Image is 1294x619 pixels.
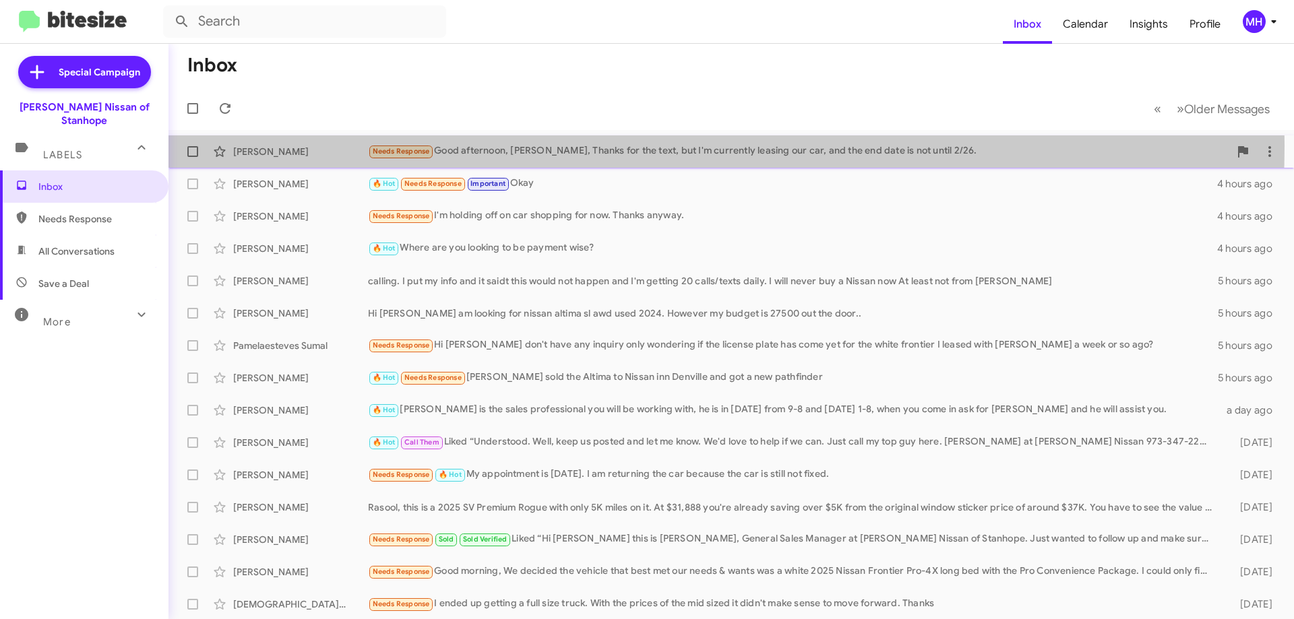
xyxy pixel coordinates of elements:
span: Older Messages [1184,102,1270,117]
span: More [43,316,71,328]
span: All Conversations [38,245,115,258]
div: Hi [PERSON_NAME] am looking for nissan altima sl awd used 2024. However my budget is 27500 out th... [368,306,1218,320]
span: « [1154,100,1161,117]
h1: Inbox [187,55,237,76]
div: I'm holding off on car shopping for now. Thanks anyway. [368,208,1217,224]
div: Rasool, this is a 2025 SV Premium Rogue with only 5K miles on it. At $31,888 you're already savin... [368,500,1219,514]
a: Inbox [1003,5,1052,44]
div: [DATE] [1219,500,1283,514]
button: Next [1169,95,1278,123]
span: 🔥 Hot [373,179,396,188]
span: 🔥 Hot [373,438,396,447]
span: Sold Verified [463,535,507,544]
span: Needs Response [404,373,462,382]
span: Needs Response [373,535,430,544]
a: Insights [1119,5,1179,44]
div: [PERSON_NAME] [233,274,368,288]
span: Needs Response [404,179,462,188]
div: a day ago [1219,403,1283,417]
button: Previous [1146,95,1169,123]
div: [PERSON_NAME] is the sales professional you will be working with, he is in [DATE] from 9-8 and [D... [368,402,1219,418]
div: [PERSON_NAME] [233,468,368,482]
div: Good afternoon, [PERSON_NAME], Thanks for the text, but I'm currently leasing our car, and the en... [368,143,1229,159]
div: [DATE] [1219,436,1283,449]
div: [DEMOGRAPHIC_DATA][PERSON_NAME] [233,597,368,611]
div: [PERSON_NAME] sold the Altima to Nissan inn Denville and got a new pathfinder [368,370,1218,385]
div: [PERSON_NAME] [233,145,368,158]
span: Sold [439,535,454,544]
div: Okay [368,176,1217,191]
span: Labels [43,149,82,161]
div: [DATE] [1219,468,1283,482]
a: Profile [1179,5,1231,44]
input: Search [163,5,446,38]
div: Pamelaesteves Sumal [233,339,368,352]
div: 4 hours ago [1217,242,1283,255]
div: [PERSON_NAME] [233,533,368,546]
div: Liked “Hi [PERSON_NAME] this is [PERSON_NAME], General Sales Manager at [PERSON_NAME] Nissan of S... [368,531,1219,547]
div: I ended up getting a full size truck. With the prices of the mid sized it didn't make sense to mo... [368,596,1219,612]
div: Liked “Understood. Well, keep us posted and let me know. We'd love to help if we can. Just call m... [368,434,1219,450]
div: Good morning, We decided the vehicle that best met our needs & wants was a white 2025 Nissan Fron... [368,564,1219,579]
span: » [1177,100,1184,117]
span: 🔥 Hot [373,373,396,382]
span: Special Campaign [59,65,140,79]
div: [PERSON_NAME] [233,242,368,255]
div: 4 hours ago [1217,177,1283,191]
div: [PERSON_NAME] [233,436,368,449]
div: MH [1243,10,1266,33]
div: [PERSON_NAME] [233,371,368,385]
span: Needs Response [373,470,430,479]
span: Save a Deal [38,277,89,290]
nav: Page navigation example [1146,95,1278,123]
span: Needs Response [373,341,430,350]
a: Special Campaign [18,56,151,88]
div: [DATE] [1219,533,1283,546]
span: 🔥 Hot [373,405,396,414]
span: Needs Response [38,212,153,226]
span: Needs Response [373,599,430,608]
div: [PERSON_NAME] [233,500,368,514]
div: [PERSON_NAME] [233,306,368,320]
span: 🔥 Hot [373,244,396,253]
div: [DATE] [1219,565,1283,579]
span: Inbox [38,180,153,193]
div: [PERSON_NAME] [233,403,368,417]
span: Needs Response [373,211,430,220]
div: 5 hours ago [1218,306,1283,320]
span: Important [470,179,505,188]
div: [PERSON_NAME] [233,177,368,191]
span: Needs Response [373,147,430,156]
span: Call Them [404,438,439,447]
div: [DATE] [1219,597,1283,611]
button: MH [1231,10,1279,33]
div: [PERSON_NAME] [233,565,368,579]
div: 5 hours ago [1218,371,1283,385]
div: Hi [PERSON_NAME] don't have any inquiry only wondering if the license plate has come yet for the ... [368,337,1218,353]
span: Needs Response [373,567,430,576]
div: 5 hours ago [1218,339,1283,352]
div: 4 hours ago [1217,209,1283,223]
div: 5 hours ago [1218,274,1283,288]
div: Where are you looking to be payment wise? [368,240,1217,256]
div: [PERSON_NAME] [233,209,368,223]
span: 🔥 Hot [439,470,462,479]
a: Calendar [1052,5,1119,44]
div: calling. I put my info and it saidt this would not happen and I'm getting 20 calls/texts daily. I... [368,274,1218,288]
div: My appointment is [DATE]. I am returning the car because the car is still not fixed. [368,467,1219,482]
